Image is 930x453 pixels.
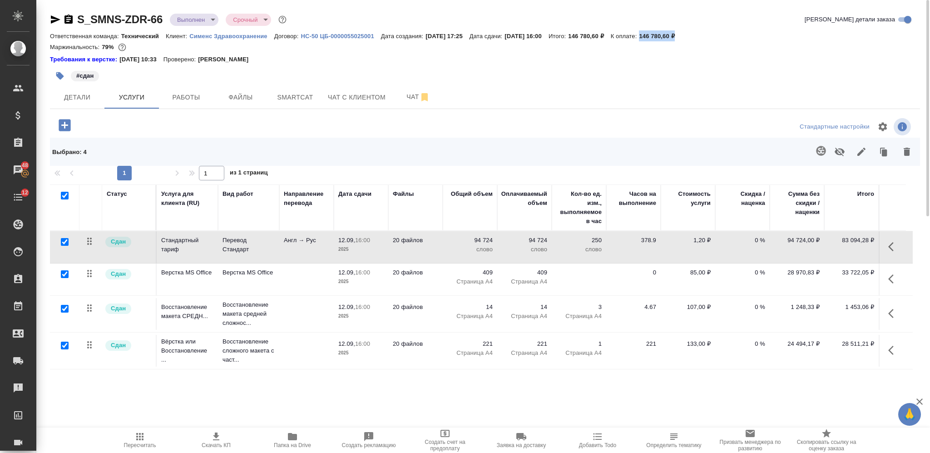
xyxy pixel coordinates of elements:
[107,189,127,199] div: Статус
[505,33,549,40] p: [DATE] 16:00
[883,303,905,324] button: Показать кнопки
[720,236,765,245] p: 0 %
[189,32,274,40] a: Сименс Здравоохранение
[223,189,253,199] div: Вид работ
[161,303,213,321] p: Восстановление макета СРЕДН...
[447,303,493,312] p: 14
[77,13,163,25] a: S_SMNS-ZDR-66
[797,120,872,134] div: split button
[872,116,894,138] span: Настроить таблицу
[338,269,355,276] p: 12.09,
[556,339,602,348] p: 1
[451,189,493,199] div: Общий объем
[223,337,275,364] p: Восстановление сложного макета с част...
[16,161,34,170] span: 48
[447,277,493,286] p: Страница А4
[393,268,438,277] p: 20 файлов
[198,55,255,64] p: [PERSON_NAME]
[883,268,905,290] button: Показать кнопки
[63,14,74,25] button: Скопировать ссылку
[50,14,61,25] button: Скопировать ссылку для ЯМессенджера
[447,348,493,358] p: Страница А4
[52,149,87,155] span: Выбрано : 4
[774,303,820,312] p: 1 248,33 ₽
[273,92,317,103] span: Smartcat
[606,335,661,367] td: 221
[665,303,711,312] p: 107,00 ₽
[501,189,547,208] div: Оплачиваемый объем
[111,341,126,350] p: Сдан
[829,268,874,277] p: 33 722,05 ₽
[223,268,275,277] p: Верстка MS Office
[568,33,610,40] p: 146 780,60 ₽
[774,189,820,217] div: Сумма без скидки / наценки
[223,300,275,328] p: Восстановление макета средней сложнос...
[338,277,384,286] p: 2025
[447,236,493,245] p: 94 724
[355,269,370,276] p: 16:00
[2,186,34,209] a: 12
[898,403,921,426] button: 🙏
[393,236,438,245] p: 20 файлов
[50,33,121,40] p: Ответственная команда:
[111,269,126,279] p: Сдан
[883,339,905,361] button: Показать кнопки
[338,189,371,199] div: Дата сдачи
[161,189,213,208] div: Услуга для клиента (RU)
[223,236,275,254] p: Перевод Стандарт
[774,339,820,348] p: 24 494,17 ₽
[556,312,602,321] p: Страница А4
[381,33,425,40] p: Дата создания:
[447,339,493,348] p: 221
[447,312,493,321] p: Страница А4
[396,91,440,103] span: Чат
[55,92,99,103] span: Детали
[606,264,661,295] td: 0
[470,33,505,40] p: Дата сдачи:
[720,303,765,312] p: 0 %
[720,268,765,277] p: 0 %
[502,236,547,245] p: 94 724
[161,337,213,364] p: Вёрстка или Восстановление ...
[502,348,547,358] p: Страница А4
[810,140,829,164] span: Необходимо выбрать услуги, непривязанные к проекту Smartcat
[829,236,874,245] p: 83 094,28 ₽
[110,92,153,103] span: Услуги
[774,236,820,245] p: 94 724,00 ₽
[277,14,288,25] button: Доп статусы указывают на важность/срочность заказа
[851,140,872,164] button: Редактировать
[665,339,711,348] p: 133,00 ₽
[556,236,602,245] p: 250
[50,44,102,50] p: Маржинальность:
[502,312,547,321] p: Страница А4
[111,304,126,313] p: Сдан
[502,245,547,254] p: слово
[166,33,189,40] p: Клиент:
[301,32,381,40] a: HC-50 ЦБ-0000055025001
[2,159,34,181] a: 48
[174,16,208,24] button: Выполнен
[894,118,913,135] span: Посмотреть информацию
[829,303,874,312] p: 1 453,06 ₽
[872,140,896,164] button: Клонировать
[425,33,470,40] p: [DATE] 17:25
[284,236,329,245] p: Англ → Рус
[720,189,765,208] div: Скидка / наценка
[829,339,874,348] p: 28 511,21 ₽
[665,236,711,245] p: 1,20 ₽
[556,348,602,358] p: Страница А4
[70,71,100,79] span: сдан
[902,405,917,424] span: 🙏
[76,71,94,80] p: #сдан
[274,33,301,40] p: Договор:
[355,237,370,244] p: 16:00
[502,339,547,348] p: 221
[883,236,905,258] button: Показать кнопки
[502,303,547,312] p: 14
[447,245,493,254] p: слово
[805,15,895,24] span: [PERSON_NAME] детали заказа
[355,304,370,310] p: 16:00
[50,55,119,64] div: Нажми, чтобы открыть папку с инструкцией
[161,236,213,254] p: Стандартный тариф
[230,16,260,24] button: Срочный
